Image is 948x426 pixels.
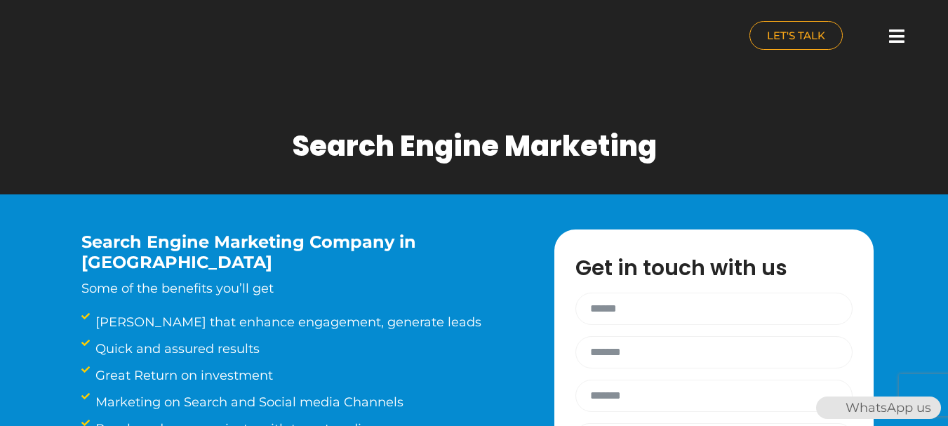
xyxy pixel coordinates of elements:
[575,258,867,279] h3: Get in touch with us
[767,30,825,41] span: LET'S TALK
[816,400,941,415] a: WhatsAppWhatsApp us
[292,129,657,163] h1: Search Engine Marketing
[7,7,125,68] img: nuance-qatar_logo
[749,21,843,50] a: LET'S TALK
[92,339,260,359] span: Quick and assured results
[816,397,941,419] div: WhatsApp us
[81,279,512,298] p: Some of the benefits you’ll get
[92,392,403,412] span: Marketing on Search and Social media Channels
[92,312,481,332] span: [PERSON_NAME] that enhance engagement, generate leads
[81,232,512,273] h3: Search Engine Marketing Company in [GEOGRAPHIC_DATA]
[817,397,840,419] img: WhatsApp
[92,366,273,385] span: Great Return on investment
[7,7,467,68] a: nuance-qatar_logo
